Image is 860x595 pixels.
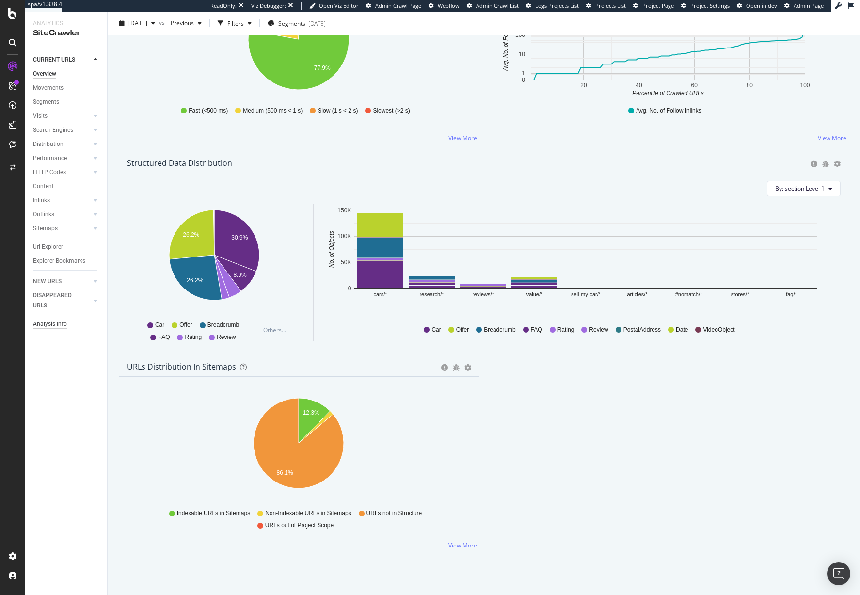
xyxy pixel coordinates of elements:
a: View More [818,134,846,142]
span: Logs Projects List [535,2,579,9]
text: 0 [522,77,525,83]
button: By: section Level 1 [767,181,841,196]
text: 12.3% [303,409,319,416]
button: Segments[DATE] [264,16,330,31]
span: FAQ [531,326,542,334]
a: Project Page [633,2,674,10]
div: Overview [33,69,56,79]
div: Analytics [33,19,99,28]
span: Avg. No. of Follow Inlinks [636,107,701,115]
a: Inlinks [33,195,91,206]
a: View More [448,541,477,549]
a: Webflow [429,2,460,10]
span: Indexable URLs in Sitemaps [177,509,250,517]
a: Admin Crawl Page [366,2,421,10]
div: Open Intercom Messenger [827,562,850,585]
a: Analysis Info [33,319,100,329]
a: Admin Page [784,2,824,10]
a: Admin Crawl List [467,2,519,10]
div: DISAPPEARED URLS [33,290,82,311]
span: Date [676,326,688,334]
div: Url Explorer [33,242,63,252]
span: Segments [278,19,305,27]
text: 26.2% [183,231,199,238]
div: ReadOnly: [210,2,237,10]
a: View More [448,134,477,142]
span: Medium (500 ms < 1 s) [243,107,303,115]
div: Segments [33,97,59,107]
div: Sitemaps [33,224,58,234]
div: Search Engines [33,125,73,135]
a: Logs Projects List [526,2,579,10]
text: sell-my-car/* [571,291,601,297]
span: Slow (1 s < 2 s) [318,107,358,115]
div: Movements [33,83,64,93]
a: Explorer Bookmarks [33,256,100,266]
span: vs [159,18,167,26]
a: Distribution [33,139,91,149]
text: 100K [337,233,351,240]
div: Structured Data Distribution [127,158,232,168]
span: By: section Level 1 [775,184,825,193]
div: [DATE] [308,19,326,27]
text: value/* [526,291,543,297]
a: Performance [33,153,91,163]
text: 150K [337,207,351,214]
div: Inlinks [33,195,50,206]
span: Project Settings [690,2,730,9]
span: Slowest (>2 s) [373,107,410,115]
div: SiteCrawler [33,28,99,39]
span: Open in dev [746,2,777,9]
div: NEW URLS [33,276,62,287]
text: 30.9% [231,234,248,241]
div: Outlinks [33,209,54,220]
text: 0 [348,285,351,292]
text: Avg. No. of Follow Inlinks [502,6,509,72]
text: research/* [419,291,444,297]
a: Visits [33,111,91,121]
span: 2025 Oct. 7th [128,19,147,27]
span: FAQ [158,333,170,341]
text: 26.2% [187,277,203,284]
text: No. of Objects [328,231,335,268]
text: 100 [800,82,810,89]
a: Url Explorer [33,242,100,252]
text: cars/* [373,291,387,297]
span: Car [155,321,164,329]
span: VideoObject [703,326,734,334]
text: 77.9% [314,64,331,71]
span: Rating [557,326,574,334]
text: reviews/* [472,291,494,297]
span: Review [217,333,236,341]
svg: A chart. [325,204,840,317]
div: Distribution [33,139,64,149]
a: NEW URLS [33,276,91,287]
svg: A chart. [129,204,299,317]
div: circle-info [811,161,817,167]
a: Sitemaps [33,224,91,234]
span: Admin Page [794,2,824,9]
button: Previous [167,16,206,31]
div: Visits [33,111,48,121]
a: HTTP Codes [33,167,91,177]
div: Others... [263,326,290,334]
span: Offer [179,321,192,329]
text: 20 [580,82,587,89]
span: Previous [167,19,194,27]
span: Admin Crawl List [476,2,519,9]
text: Percentile of Crawled URLs [632,90,703,96]
button: Filters [214,16,255,31]
div: HTTP Codes [33,167,66,177]
text: #nomatch/* [675,291,702,297]
a: CURRENT URLS [33,55,91,65]
a: DISAPPEARED URLS [33,290,91,311]
a: Projects List [586,2,626,10]
text: stores/* [731,291,749,297]
div: CURRENT URLS [33,55,75,65]
svg: A chart. [127,392,470,505]
div: bug [822,161,829,167]
span: Breadcrumb [484,326,515,334]
div: circle-info [441,364,448,371]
